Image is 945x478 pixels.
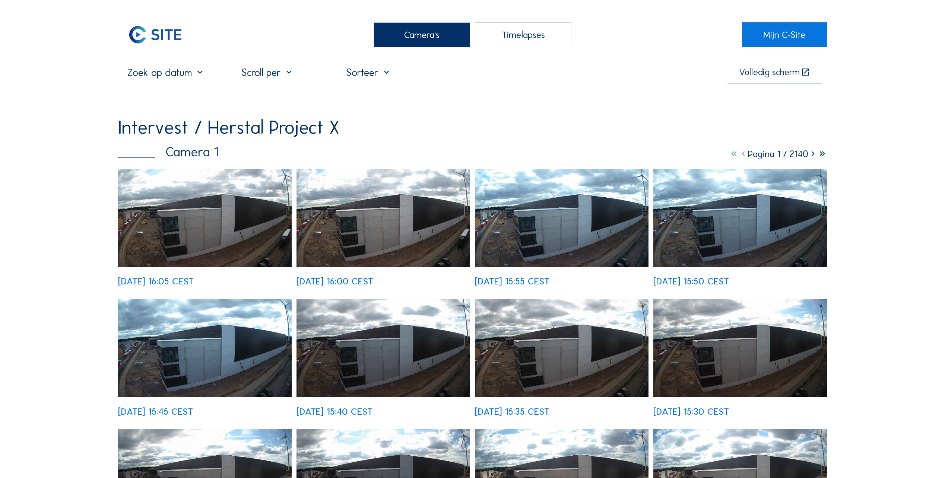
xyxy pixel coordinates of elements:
[118,22,203,47] a: C-SITE Logo
[118,118,339,137] div: Intervest / Herstal Project X
[118,22,192,47] img: C-SITE Logo
[748,148,808,160] span: Pagina 1 / 2140
[296,169,470,267] img: image_53443679
[118,407,193,416] div: [DATE] 15:45 CEST
[296,407,372,416] div: [DATE] 15:40 CEST
[118,299,292,397] img: image_53443301
[374,22,470,47] div: Camera's
[118,66,215,79] input: Zoek op datum 󰅀
[653,299,827,397] img: image_53442852
[118,146,218,159] div: Camera 1
[739,67,800,77] div: Volledig scherm
[475,22,571,47] div: Timelapses
[296,277,373,286] div: [DATE] 16:00 CEST
[118,169,292,267] img: image_53443831
[653,407,729,416] div: [DATE] 15:30 CEST
[475,169,649,267] img: image_53443612
[742,22,827,47] a: Mijn C-Site
[653,277,729,286] div: [DATE] 15:50 CEST
[118,277,194,286] div: [DATE] 16:05 CEST
[653,169,827,267] img: image_53443453
[296,299,470,397] img: image_53443139
[475,277,549,286] div: [DATE] 15:55 CEST
[475,299,649,397] img: image_53442992
[475,407,549,416] div: [DATE] 15:35 CEST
